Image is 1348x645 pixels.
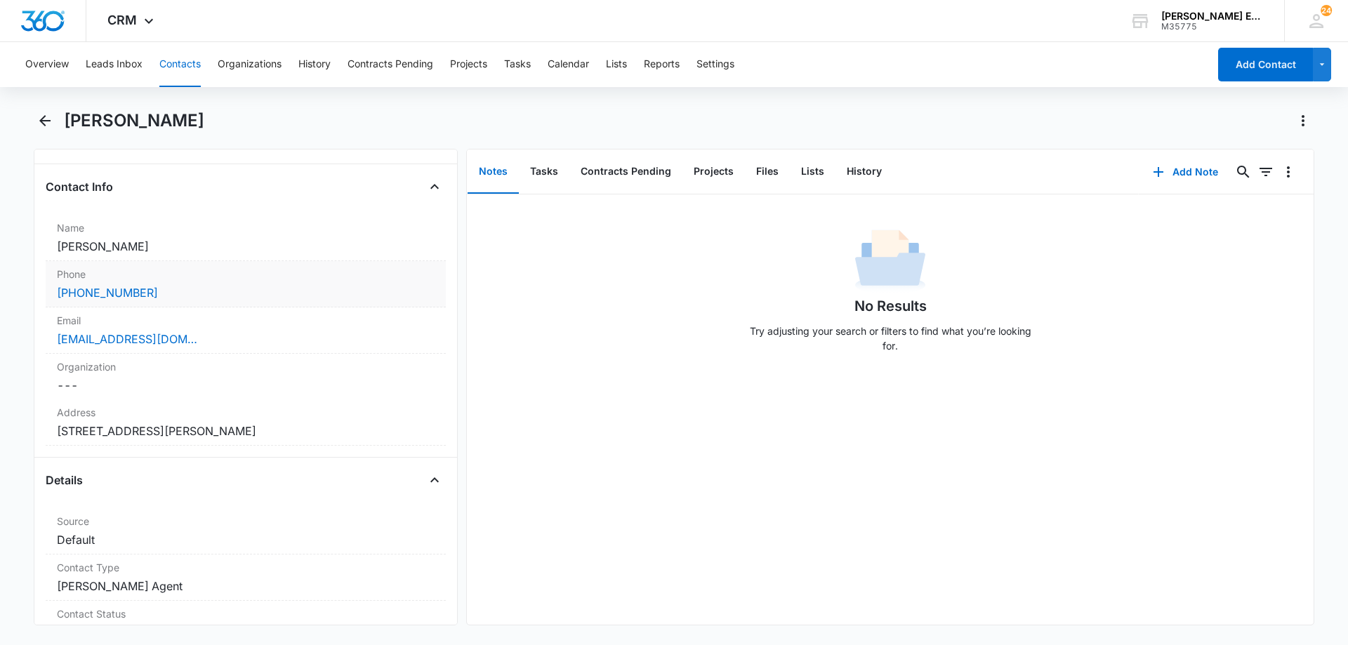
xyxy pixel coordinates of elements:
[57,606,435,621] label: Contact Status
[46,261,446,307] div: Phone[PHONE_NUMBER]
[57,578,435,594] dd: [PERSON_NAME] Agent
[423,469,446,491] button: Close
[57,284,158,301] a: [PHONE_NUMBER]
[57,560,435,575] label: Contact Type
[25,42,69,87] button: Overview
[107,13,137,27] span: CRM
[1255,161,1277,183] button: Filters
[1232,161,1255,183] button: Search...
[57,514,435,528] label: Source
[1277,161,1300,183] button: Overflow Menu
[682,150,745,194] button: Projects
[57,423,435,439] dd: [STREET_ADDRESS][PERSON_NAME]
[504,42,531,87] button: Tasks
[57,267,435,281] label: Phone
[790,150,835,194] button: Lists
[46,178,113,195] h4: Contact Info
[696,42,734,87] button: Settings
[743,324,1038,353] p: Try adjusting your search or filters to find what you’re looking for.
[46,354,446,399] div: Organization---
[298,42,331,87] button: History
[519,150,569,194] button: Tasks
[86,42,143,87] button: Leads Inbox
[854,295,927,317] h1: No Results
[855,225,925,295] img: No Data
[46,508,446,554] div: SourceDefault
[34,109,55,132] button: Back
[423,175,446,198] button: Close
[1161,22,1264,32] div: account id
[159,42,201,87] button: Contacts
[745,150,790,194] button: Files
[57,238,435,255] dd: [PERSON_NAME]
[57,331,197,347] a: [EMAIL_ADDRESS][DOMAIN_NAME]
[57,377,435,394] dd: ---
[57,220,435,235] label: Name
[218,42,282,87] button: Organizations
[1161,11,1264,22] div: account name
[1218,48,1313,81] button: Add Contact
[46,472,83,488] h4: Details
[46,399,446,446] div: Address[STREET_ADDRESS][PERSON_NAME]
[46,215,446,261] div: Name[PERSON_NAME]
[1139,155,1232,189] button: Add Note
[606,42,627,87] button: Lists
[46,554,446,601] div: Contact Type[PERSON_NAME] Agent
[569,150,682,194] button: Contracts Pending
[57,531,435,548] dd: Default
[57,405,435,420] label: Address
[548,42,589,87] button: Calendar
[1321,5,1332,16] span: 24
[348,42,433,87] button: Contracts Pending
[57,313,435,328] label: Email
[1292,109,1314,132] button: Actions
[468,150,519,194] button: Notes
[46,307,446,354] div: Email[EMAIL_ADDRESS][DOMAIN_NAME]
[450,42,487,87] button: Projects
[64,110,204,131] h1: [PERSON_NAME]
[57,624,435,641] dd: Closed Won, [GEOGRAPHIC_DATA]-01
[57,359,435,374] label: Organization
[835,150,893,194] button: History
[644,42,680,87] button: Reports
[1321,5,1332,16] div: notifications count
